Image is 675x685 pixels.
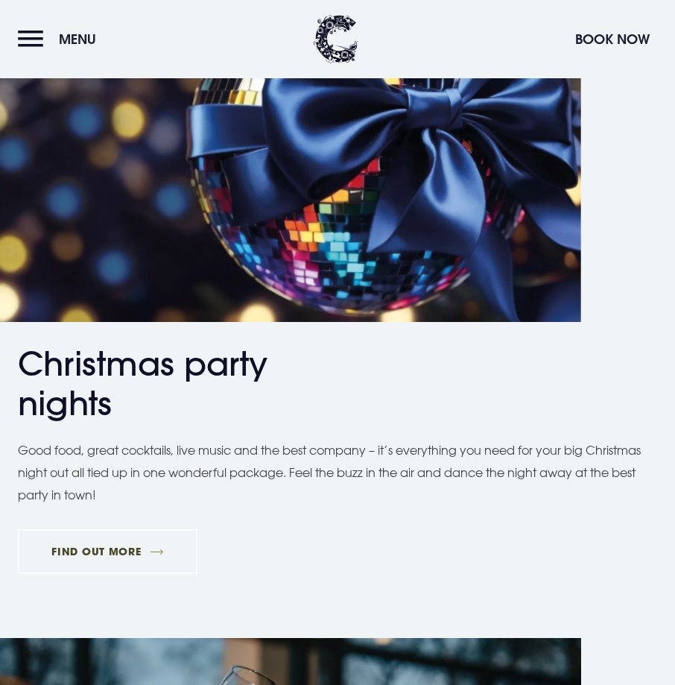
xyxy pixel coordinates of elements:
span: Menu [59,31,96,48]
img: Clandeboye Lodge [314,15,358,63]
button: Book Now [568,23,657,55]
button: Menu [18,23,104,55]
p: Good food, great cocktails, live music and the best company – it’s everything you need for your b... [18,439,657,507]
h2: Christmas party nights [18,344,308,423]
a: FIND OUT MORE [18,529,197,574]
